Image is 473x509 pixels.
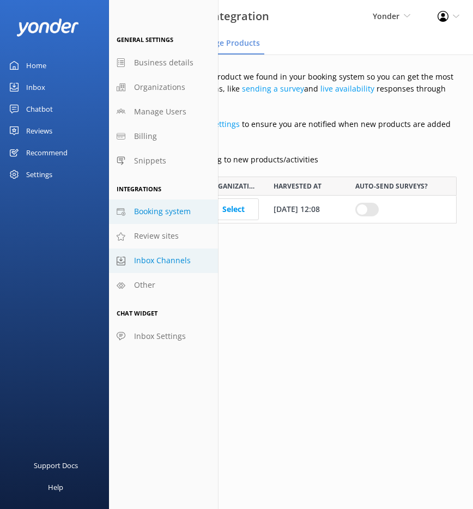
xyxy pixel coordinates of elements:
[134,130,157,142] span: Billing
[48,476,63,498] div: Help
[125,71,457,107] p: Manage details of each product we found in your booking system so you can get the most out of Yon...
[125,118,457,143] p: Check your to ensure you are notified when new products are added into Yonder
[26,163,52,185] div: Settings
[109,224,218,249] a: Review sites
[125,196,457,223] div: grid
[34,455,78,476] div: Support Docs
[26,142,68,163] div: Recommend
[109,51,218,75] a: Business details
[117,185,161,193] span: Integrations
[109,149,218,173] a: Snippets
[195,38,260,49] span: Manage Products
[134,230,179,242] span: Review sites
[134,81,185,93] span: Organizations
[125,196,457,223] div: row
[109,199,218,224] a: Booking system
[134,57,193,69] span: Business details
[16,19,79,37] img: yonder-white-logo.png
[208,181,257,191] span: ORGANIZATION
[274,181,322,191] span: HARVESTED AT
[109,249,218,273] a: Inbox Channels
[26,76,45,98] div: Inbox
[109,100,218,124] a: Manage Users
[26,98,53,120] div: Chatbot
[134,205,191,217] span: Booking system
[242,83,304,94] a: sending a survey
[134,106,186,118] span: Manage Users
[265,196,347,223] div: 27 Oct 23 12:08
[109,75,218,100] a: Organizations
[373,11,399,21] span: Yonder
[26,120,52,142] div: Reviews
[146,154,318,166] label: Enable auto-sending to new products/activities
[117,35,173,44] span: General Settings
[208,198,259,220] button: Select
[134,279,155,291] span: Other
[134,254,191,266] span: Inbox Channels
[109,324,218,349] a: Inbox Settings
[134,155,166,167] span: Snippets
[109,124,218,149] a: Billing
[26,54,46,76] div: Home
[109,273,218,298] a: Other
[117,309,157,317] span: Chat Widget
[320,83,374,94] a: live availability
[355,181,428,191] span: AUTO-SEND SURVEYS?
[134,330,186,342] span: Inbox Settings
